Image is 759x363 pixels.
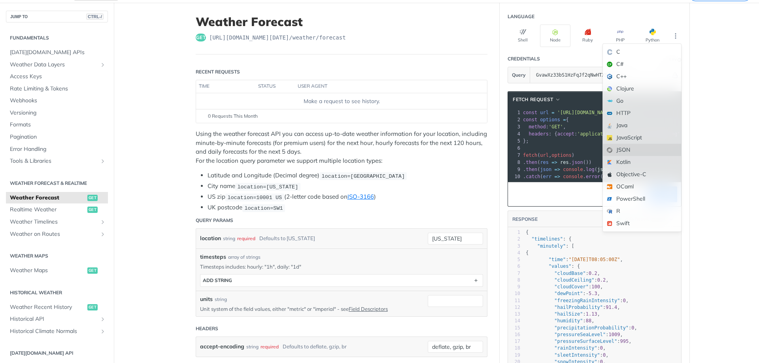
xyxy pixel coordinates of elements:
[196,325,218,332] div: Headers
[508,318,520,324] div: 14
[508,297,520,304] div: 11
[508,345,520,352] div: 18
[586,167,595,172] span: log
[600,345,603,351] span: 0
[603,107,681,119] div: HTTP
[526,167,537,172] span: then
[523,124,566,130] span: : ,
[283,341,347,352] div: Defaults to deflate, gzip, br
[540,160,549,165] span: res
[10,49,106,56] span: [DATE][DOMAIN_NAME] APIs
[6,83,108,95] a: Rate Limiting & Tokens
[100,158,106,164] button: Show subpages for Tools & Libraries
[554,352,600,358] span: "sleetIntensity"
[6,252,108,260] h2: Weather Maps
[6,107,108,119] a: Versioning
[208,182,487,191] li: City name
[6,289,108,296] h2: Historical Weather
[10,85,106,93] span: Rate Limiting & Tokens
[86,13,104,20] span: CTRL-/
[523,110,634,115] span: ;
[227,194,282,200] span: location=10001 US
[349,306,388,312] a: Field Descriptors
[6,265,108,276] a: Weather Mapsget
[554,332,606,337] span: "pressureSeaLevel"
[200,253,226,261] span: timesteps
[586,318,591,324] span: 88
[670,30,682,42] button: More Languages
[199,97,484,105] div: Make a request to see history.
[228,254,261,261] div: array of strings
[508,24,538,47] button: Shell
[557,131,574,137] span: accept
[508,331,520,338] div: 16
[196,80,255,93] th: time
[577,131,629,137] span: 'application/json'
[526,229,529,235] span: {
[237,233,255,244] div: required
[586,291,589,296] span: -
[508,116,521,123] div: 2
[100,62,106,68] button: Show subpages for Weather Data Layers
[508,152,521,159] div: 7
[508,338,520,345] div: 17
[6,119,108,131] a: Formats
[10,109,106,117] span: Versioning
[10,230,98,238] span: Weather on Routes
[200,341,244,352] label: accept-encoding
[196,217,233,224] div: Query Params
[508,290,520,297] div: 10
[6,204,108,216] a: Realtime Weatherget
[555,167,560,172] span: =>
[603,58,681,70] div: C#
[620,339,629,344] span: 995
[560,160,569,165] span: res
[551,160,557,165] span: =>
[526,345,606,351] span: : ,
[508,55,540,62] div: Credentials
[603,181,681,193] div: OCaml
[6,180,108,187] h2: Weather Forecast & realtime
[603,95,681,107] div: Go
[554,284,589,290] span: "cloudCover"
[529,131,549,137] span: headers
[508,304,520,311] div: 12
[6,325,108,337] a: Historical Climate NormalsShow subpages for Historical Climate Normals
[526,160,537,165] span: then
[215,296,227,303] div: string
[532,67,671,83] input: apikey
[672,32,679,39] svg: More ellipsis
[295,80,471,93] th: user agent
[526,250,529,256] span: {
[603,168,681,181] div: Objective-C
[10,218,98,226] span: Weather Timelines
[551,110,554,115] span: =
[603,193,681,205] div: PowerShell
[508,250,520,256] div: 4
[508,325,520,331] div: 15
[508,13,534,20] div: Language
[606,305,617,310] span: 91.4
[87,195,98,201] span: get
[543,174,552,179] span: err
[631,325,634,331] span: 0
[512,215,538,223] button: RESPONSE
[526,243,574,249] span: : [
[508,145,521,152] div: 6
[208,203,487,212] li: UK postcode
[10,61,98,69] span: Weather Data Layers
[508,229,520,236] div: 1
[523,110,537,115] span: const
[510,96,563,103] button: fetch Request
[10,145,106,153] span: Error Handling
[609,332,620,337] span: 1009
[6,216,108,228] a: Weather TimelinesShow subpages for Weather Timelines
[508,67,530,83] button: Query
[526,257,623,262] span: : ,
[591,284,600,290] span: 100
[523,117,569,122] span: {
[523,138,529,144] span: };
[526,339,631,344] span: : ,
[603,205,681,217] div: R
[200,295,213,303] label: units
